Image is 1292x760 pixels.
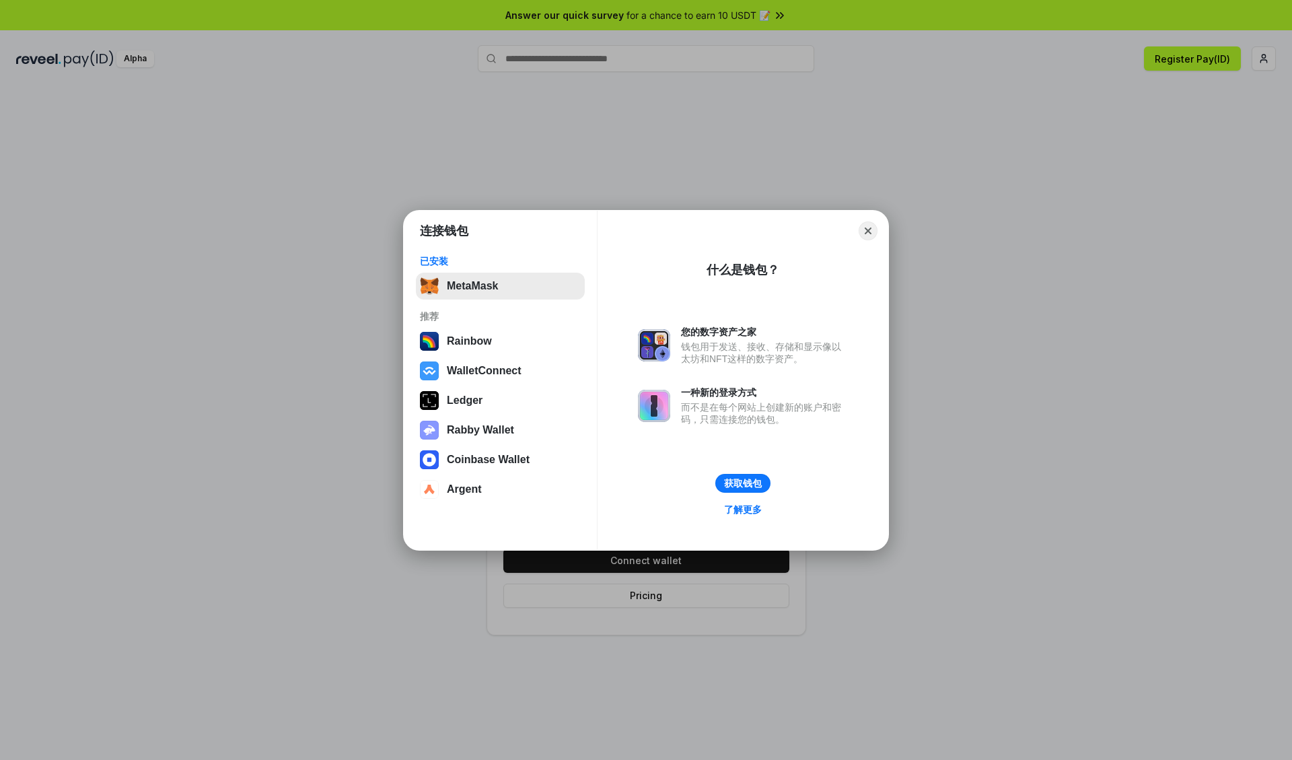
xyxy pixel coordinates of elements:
[420,255,581,267] div: 已安装
[420,277,439,296] img: svg+xml,%3Csvg%20fill%3D%22none%22%20height%3D%2233%22%20viewBox%3D%220%200%2035%2033%22%20width%...
[416,387,585,414] button: Ledger
[724,504,762,516] div: 了解更多
[420,223,468,239] h1: 连接钱包
[681,386,848,399] div: 一种新的登录方式
[859,221,877,240] button: Close
[420,391,439,410] img: svg+xml,%3Csvg%20xmlns%3D%22http%3A%2F%2Fwww.w3.org%2F2000%2Fsvg%22%20width%3D%2228%22%20height%3...
[416,446,585,473] button: Coinbase Wallet
[681,401,848,425] div: 而不是在每个网站上创建新的账户和密码，只需连接您的钱包。
[715,474,770,493] button: 获取钱包
[707,262,779,278] div: 什么是钱包？
[638,329,670,361] img: svg+xml,%3Csvg%20xmlns%3D%22http%3A%2F%2Fwww.w3.org%2F2000%2Fsvg%22%20fill%3D%22none%22%20viewBox...
[681,326,848,338] div: 您的数字资产之家
[420,310,581,322] div: 推荐
[447,280,498,292] div: MetaMask
[447,424,514,436] div: Rabby Wallet
[447,394,482,407] div: Ledger
[447,454,530,466] div: Coinbase Wallet
[447,365,522,377] div: WalletConnect
[416,328,585,355] button: Rainbow
[420,480,439,499] img: svg+xml,%3Csvg%20width%3D%2228%22%20height%3D%2228%22%20viewBox%3D%220%200%2028%2028%22%20fill%3D...
[416,357,585,384] button: WalletConnect
[420,450,439,469] img: svg+xml,%3Csvg%20width%3D%2228%22%20height%3D%2228%22%20viewBox%3D%220%200%2028%2028%22%20fill%3D...
[420,421,439,440] img: svg+xml,%3Csvg%20xmlns%3D%22http%3A%2F%2Fwww.w3.org%2F2000%2Fsvg%22%20fill%3D%22none%22%20viewBox...
[420,361,439,380] img: svg+xml,%3Csvg%20width%3D%2228%22%20height%3D%2228%22%20viewBox%3D%220%200%2028%2028%22%20fill%3D...
[447,335,492,347] div: Rainbow
[447,483,482,495] div: Argent
[724,477,762,489] div: 获取钱包
[681,341,848,365] div: 钱包用于发送、接收、存储和显示像以太坊和NFT这样的数字资产。
[638,390,670,422] img: svg+xml,%3Csvg%20xmlns%3D%22http%3A%2F%2Fwww.w3.org%2F2000%2Fsvg%22%20fill%3D%22none%22%20viewBox...
[416,476,585,503] button: Argent
[416,417,585,444] button: Rabby Wallet
[420,332,439,351] img: svg+xml,%3Csvg%20width%3D%22120%22%20height%3D%22120%22%20viewBox%3D%220%200%20120%20120%22%20fil...
[716,501,770,518] a: 了解更多
[416,273,585,300] button: MetaMask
